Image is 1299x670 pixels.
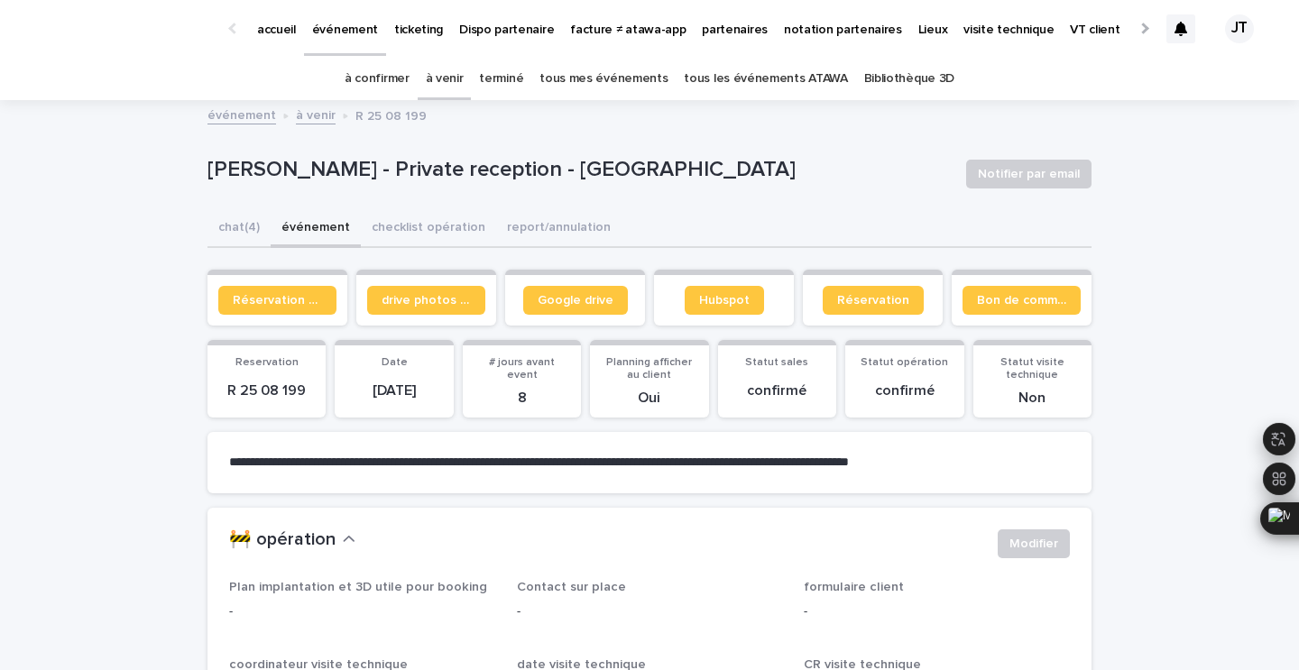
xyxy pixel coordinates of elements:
[517,581,626,593] span: Contact sur place
[864,58,954,100] a: Bibliothèque 3D
[426,58,464,100] a: à venir
[229,529,355,551] button: 🚧 opération
[207,104,276,124] a: événement
[496,210,622,248] button: report/annulation
[601,390,697,407] p: Oui
[998,529,1070,558] button: Modifier
[523,286,628,315] a: Google drive
[539,58,668,100] a: tous mes événements
[229,529,336,551] h2: 🚧 opération
[218,286,336,315] a: Réservation client
[36,11,211,47] img: Ls34BcGeRexTGTNfXpUC
[804,602,1070,621] p: -
[699,294,750,307] span: Hubspot
[382,357,408,368] span: Date
[685,286,764,315] a: Hubspot
[474,390,570,407] p: 8
[977,294,1066,307] span: Bon de commande
[966,160,1092,188] button: Notifier par email
[345,382,442,399] p: [DATE]
[218,382,315,399] p: R 25 08 199
[837,294,909,307] span: Réservation
[606,357,692,381] span: Planning afficher au client
[978,165,1080,183] span: Notifier par email
[271,210,361,248] button: événement
[823,286,924,315] a: Réservation
[382,294,471,307] span: drive photos coordinateur
[489,357,555,381] span: # jours avant event
[729,382,825,399] p: confirmé
[361,210,496,248] button: checklist opération
[517,602,783,621] p: -
[367,286,485,315] a: drive photos coordinateur
[229,602,495,621] p: -
[1000,357,1064,381] span: Statut visite technique
[479,58,523,100] a: terminé
[804,581,904,593] span: formulaire client
[684,58,847,100] a: tous les événements ATAWA
[229,581,487,593] span: Plan implantation et 3D utile pour booking
[963,286,1081,315] a: Bon de commande
[856,382,953,399] p: confirmé
[1009,535,1058,553] span: Modifier
[233,294,322,307] span: Réservation client
[538,294,613,307] span: Google drive
[984,390,1081,407] p: Non
[207,210,271,248] button: chat (4)
[345,58,410,100] a: à confirmer
[745,357,808,368] span: Statut sales
[1225,14,1254,43] div: JT
[355,105,427,124] p: R 25 08 199
[296,104,336,124] a: à venir
[207,157,952,183] p: [PERSON_NAME] - Private reception - [GEOGRAPHIC_DATA]
[235,357,299,368] span: Reservation
[861,357,948,368] span: Statut opération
